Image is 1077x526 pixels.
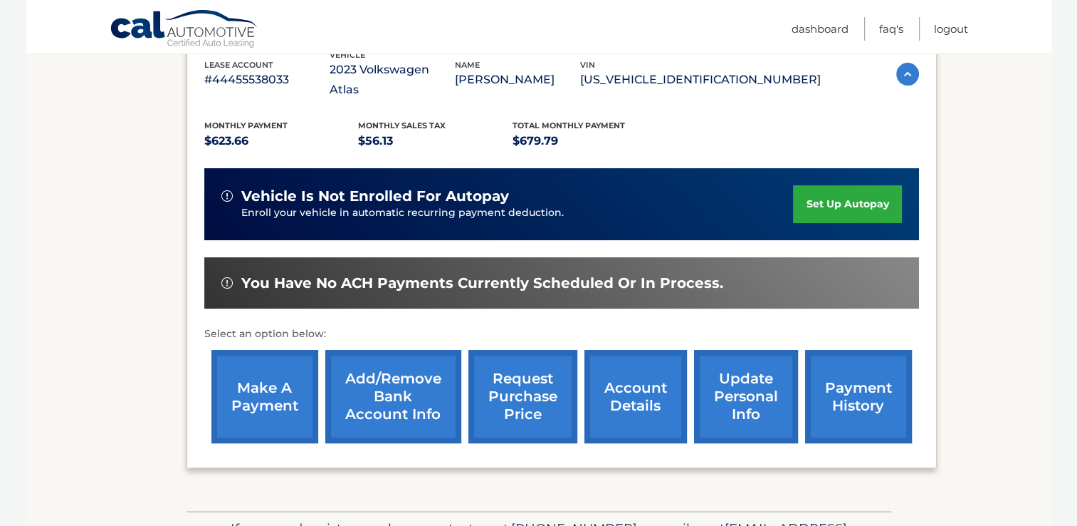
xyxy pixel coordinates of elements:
[934,17,968,41] a: Logout
[580,70,821,90] p: [US_VEHICLE_IDENTIFICATION_NUMBER]
[468,350,577,443] a: request purchase price
[241,205,794,221] p: Enroll your vehicle in automatic recurring payment deduction.
[358,131,513,151] p: $56.13
[204,120,288,130] span: Monthly Payment
[204,326,919,343] p: Select an option below:
[221,190,233,202] img: alert-white.svg
[330,60,455,100] p: 2023 Volkswagen Atlas
[896,63,919,86] img: accordion-active.svg
[204,131,359,151] p: $623.66
[241,274,723,292] span: You have no ACH payments currently scheduled or in process.
[221,277,233,289] img: alert-white.svg
[358,120,446,130] span: Monthly sales Tax
[580,60,595,70] span: vin
[455,70,580,90] p: [PERSON_NAME]
[241,187,509,205] span: vehicle is not enrolled for autopay
[694,350,798,443] a: update personal info
[204,60,273,70] span: lease account
[513,120,625,130] span: Total Monthly Payment
[204,70,330,90] p: #44455538033
[330,50,365,60] span: vehicle
[879,17,903,41] a: FAQ's
[455,60,480,70] span: name
[110,9,259,51] a: Cal Automotive
[211,350,318,443] a: make a payment
[792,17,849,41] a: Dashboard
[793,185,901,223] a: set up autopay
[325,350,461,443] a: Add/Remove bank account info
[584,350,687,443] a: account details
[513,131,667,151] p: $679.79
[805,350,912,443] a: payment history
